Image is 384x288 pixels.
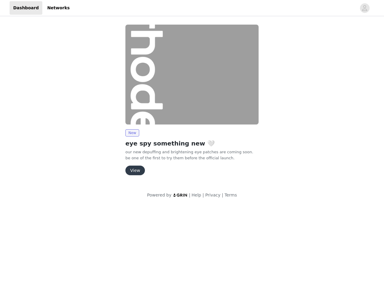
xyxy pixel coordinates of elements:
span: | [222,193,223,197]
p: our new depuffing and brightening eye patches are coming soon. be one of the first to try them be... [125,149,259,161]
a: Privacy [205,193,220,197]
a: View [125,168,145,173]
div: avatar [362,3,367,13]
a: Networks [43,1,73,15]
a: Dashboard [10,1,42,15]
img: rhode skin [125,25,259,124]
button: View [125,166,145,175]
h2: eye spy something new 🤍 [125,139,259,148]
a: Help [192,193,201,197]
img: logo [173,193,188,197]
span: Powered by [147,193,171,197]
span: New [125,129,139,136]
a: Terms [224,193,237,197]
span: | [189,193,190,197]
span: | [202,193,204,197]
